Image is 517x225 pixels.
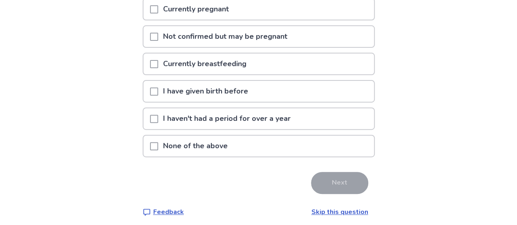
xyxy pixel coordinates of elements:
[158,136,233,156] p: None of the above
[143,207,184,217] a: Feedback
[158,26,292,47] p: Not confirmed but may be pregnant
[153,207,184,217] p: Feedback
[311,172,368,194] button: Next
[311,207,368,216] a: Skip this question
[158,53,251,74] p: Currently breastfeeding
[158,108,295,129] p: I haven't had a period for over a year
[158,81,253,102] p: I have given birth before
